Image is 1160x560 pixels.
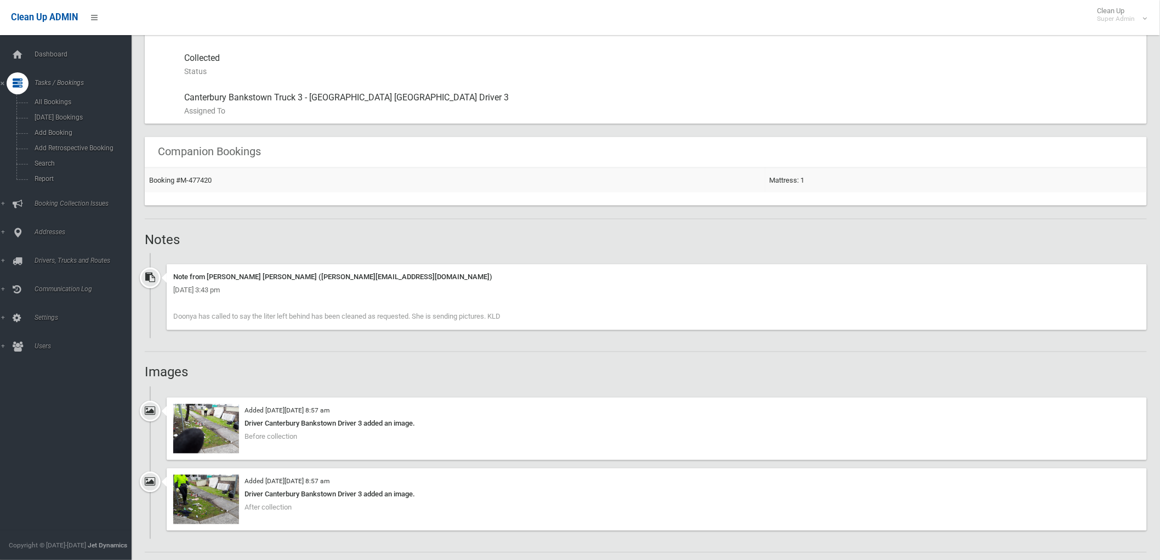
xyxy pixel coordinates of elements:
[31,98,132,106] span: All Bookings
[31,175,132,183] span: Report
[145,141,274,162] header: Companion Bookings
[765,168,1147,193] td: Mattress: 1
[184,104,1138,117] small: Assigned To
[173,284,1140,297] div: [DATE] 3:43 pm
[31,144,132,152] span: Add Retrospective Booking
[31,342,141,350] span: Users
[11,12,78,22] span: Clean Up ADMIN
[145,233,1147,247] h2: Notes
[31,160,132,167] span: Search
[145,365,1147,380] h2: Images
[31,228,141,236] span: Addresses
[31,79,141,87] span: Tasks / Bookings
[31,314,141,321] span: Settings
[173,313,501,321] span: Doonya has called to say the liter left behind has been cleaned as requested. She is sending pict...
[1098,15,1135,23] small: Super Admin
[184,65,1138,78] small: Status
[9,541,86,549] span: Copyright © [DATE]-[DATE]
[173,488,1140,501] div: Driver Canterbury Bankstown Driver 3 added an image.
[31,129,132,137] span: Add Booking
[173,271,1140,284] div: Note from [PERSON_NAME] [PERSON_NAME] ([PERSON_NAME][EMAIL_ADDRESS][DOMAIN_NAME])
[31,257,141,264] span: Drivers, Trucks and Routes
[244,407,329,415] small: Added [DATE][DATE] 8:57 am
[173,417,1140,431] div: Driver Canterbury Bankstown Driver 3 added an image.
[31,200,141,207] span: Booking Collection Issues
[244,478,329,485] small: Added [DATE][DATE] 8:57 am
[1092,7,1146,23] span: Clean Up
[31,114,132,121] span: [DATE] Bookings
[173,475,239,524] img: 2025-08-2508.57.294229204342622142053.jpg
[184,84,1138,124] div: Canterbury Bankstown Truck 3 - [GEOGRAPHIC_DATA] [GEOGRAPHIC_DATA] Driver 3
[244,433,297,441] span: Before collection
[31,50,141,58] span: Dashboard
[149,176,212,184] a: Booking #M-477420
[88,541,127,549] strong: Jet Dynamics
[173,404,239,454] img: 2025-08-2508.57.11384781917849803645.jpg
[31,285,141,293] span: Communication Log
[244,504,292,512] span: After collection
[184,45,1138,84] div: Collected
